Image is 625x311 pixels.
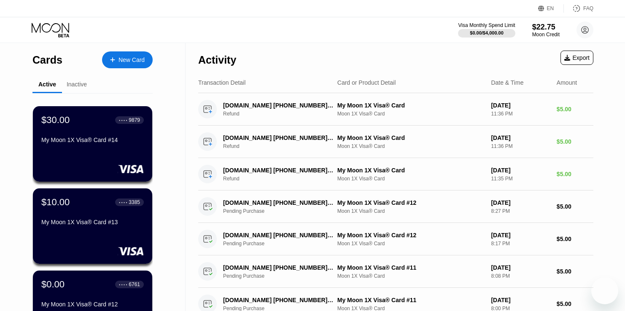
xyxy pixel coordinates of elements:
[129,199,140,205] div: 3385
[337,167,485,174] div: My Moon 1X Visa® Card
[337,241,485,247] div: Moon 1X Visa® Card
[337,273,485,279] div: Moon 1X Visa® Card
[32,54,62,66] div: Cards
[557,236,593,242] div: $5.00
[198,223,593,255] div: [DOMAIN_NAME] [PHONE_NUMBER] USPending PurchaseMy Moon 1X Visa® Card #12Moon 1X Visa® Card[DATE]8...
[38,81,56,88] div: Active
[223,143,342,149] div: Refund
[491,79,523,86] div: Date & Time
[129,117,140,123] div: 9879
[532,23,560,38] div: $22.75Moon Credit
[41,197,70,208] div: $10.00
[491,297,550,303] div: [DATE]
[337,264,485,271] div: My Moon 1X Visa® Card #11
[337,232,485,239] div: My Moon 1X Visa® Card #12
[564,54,590,61] div: Export
[591,277,618,304] iframe: Button to launch messaging window
[41,137,144,143] div: My Moon 1X Visa® Card #14
[557,171,593,177] div: $5.00
[532,23,560,32] div: $22.75
[102,51,153,68] div: New Card
[337,297,485,303] div: My Moon 1X Visa® Card #11
[223,232,334,239] div: [DOMAIN_NAME] [PHONE_NUMBER] US
[33,188,152,264] div: $10.00● ● ● ●3385My Moon 1X Visa® Card #13
[458,22,515,28] div: Visa Monthly Spend Limit
[491,143,550,149] div: 11:36 PM
[564,4,593,13] div: FAQ
[223,176,342,182] div: Refund
[41,219,144,225] div: My Moon 1X Visa® Card #13
[557,79,577,86] div: Amount
[223,134,334,141] div: [DOMAIN_NAME] [PHONE_NUMBER] US
[198,54,236,66] div: Activity
[223,199,334,206] div: [DOMAIN_NAME] [PHONE_NUMBER] US
[223,297,334,303] div: [DOMAIN_NAME] [PHONE_NUMBER] US
[557,138,593,145] div: $5.00
[557,300,593,307] div: $5.00
[223,264,334,271] div: [DOMAIN_NAME] [PHONE_NUMBER] US
[223,111,342,117] div: Refund
[557,106,593,113] div: $5.00
[198,158,593,190] div: [DOMAIN_NAME] [PHONE_NUMBER] USRefundMy Moon 1X Visa® CardMoon 1X Visa® Card[DATE]11:35 PM$5.00
[33,106,152,182] div: $30.00● ● ● ●9879My Moon 1X Visa® Card #14
[470,30,504,35] div: $0.00 / $4,000.00
[491,176,550,182] div: 11:35 PM
[119,283,127,286] div: ● ● ● ●
[198,190,593,223] div: [DOMAIN_NAME] [PHONE_NUMBER] USPending PurchaseMy Moon 1X Visa® Card #12Moon 1X Visa® Card[DATE]8...
[337,143,485,149] div: Moon 1X Visa® Card
[41,115,70,126] div: $30.00
[557,203,593,210] div: $5.00
[337,79,396,86] div: Card or Product Detail
[41,301,144,308] div: My Moon 1X Visa® Card #12
[538,4,564,13] div: EN
[491,273,550,279] div: 8:08 PM
[337,199,485,206] div: My Moon 1X Visa® Card #12
[129,282,140,287] div: 6761
[223,208,342,214] div: Pending Purchase
[557,268,593,275] div: $5.00
[547,5,554,11] div: EN
[223,273,342,279] div: Pending Purchase
[491,208,550,214] div: 8:27 PM
[491,134,550,141] div: [DATE]
[583,5,593,11] div: FAQ
[491,111,550,117] div: 11:36 PM
[560,51,593,65] div: Export
[337,176,485,182] div: Moon 1X Visa® Card
[458,22,515,38] div: Visa Monthly Spend Limit$0.00/$4,000.00
[223,102,334,109] div: [DOMAIN_NAME] [PHONE_NUMBER] US
[491,167,550,174] div: [DATE]
[67,81,87,88] div: Inactive
[223,241,342,247] div: Pending Purchase
[337,208,485,214] div: Moon 1X Visa® Card
[41,279,65,290] div: $0.00
[198,93,593,126] div: [DOMAIN_NAME] [PHONE_NUMBER] USRefundMy Moon 1X Visa® CardMoon 1X Visa® Card[DATE]11:36 PM$5.00
[337,134,485,141] div: My Moon 1X Visa® Card
[532,32,560,38] div: Moon Credit
[491,199,550,206] div: [DATE]
[119,119,127,121] div: ● ● ● ●
[337,111,485,117] div: Moon 1X Visa® Card
[491,232,550,239] div: [DATE]
[491,241,550,247] div: 8:17 PM
[491,264,550,271] div: [DATE]
[198,255,593,288] div: [DOMAIN_NAME] [PHONE_NUMBER] USPending PurchaseMy Moon 1X Visa® Card #11Moon 1X Visa® Card[DATE]8...
[223,167,334,174] div: [DOMAIN_NAME] [PHONE_NUMBER] US
[491,102,550,109] div: [DATE]
[119,56,145,64] div: New Card
[337,102,485,109] div: My Moon 1X Visa® Card
[198,126,593,158] div: [DOMAIN_NAME] [PHONE_NUMBER] USRefundMy Moon 1X Visa® CardMoon 1X Visa® Card[DATE]11:36 PM$5.00
[198,79,245,86] div: Transaction Detail
[119,201,127,204] div: ● ● ● ●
